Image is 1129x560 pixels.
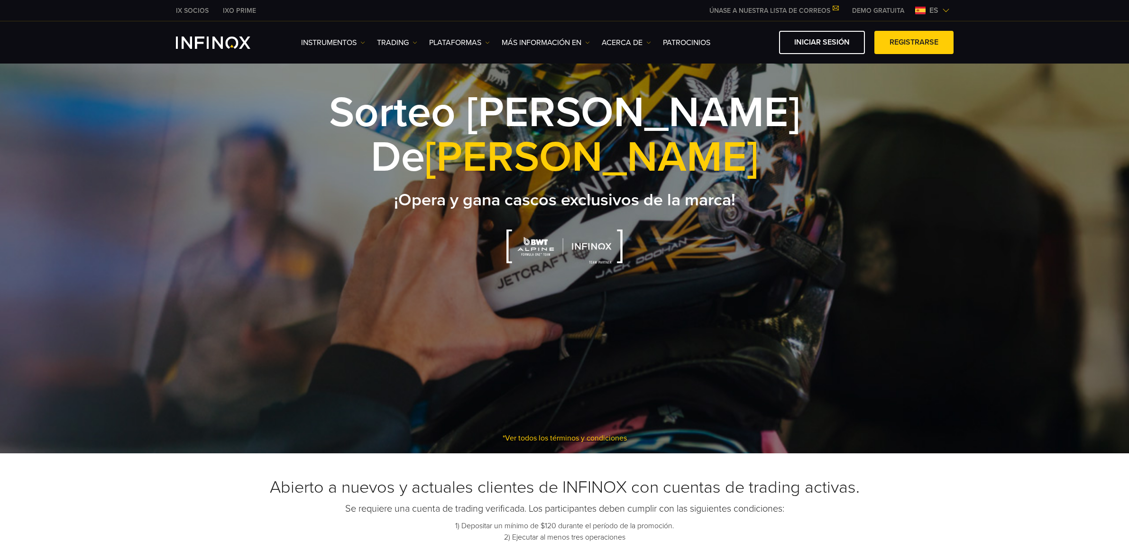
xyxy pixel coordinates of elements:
a: TRADING [377,37,417,48]
a: INFINOX Logo [176,37,273,49]
a: INFINOX [169,6,216,16]
span: [PERSON_NAME] [425,131,758,183]
a: Iniciar sesión [779,31,865,54]
span: es [926,5,942,16]
a: Instrumentos [301,37,365,48]
p: Se requiere una cuenta de trading verificada. Los participantes deben cumplir con las siguientes ... [233,502,897,515]
strong: ¡Opera y gana cascos exclusivos de la marca! [394,190,735,210]
p: 1) Depositar un mínimo de $120 durante el período de la promoción. 2) Ejecutar al menos tres oper... [233,520,897,543]
a: Registrarse [874,31,954,54]
a: INFINOX MENU [845,6,911,16]
h2: Abierto a nuevos y actuales clientes de INFINOX con cuentas de trading activas. [233,477,897,498]
a: ACERCA DE [602,37,651,48]
a: INFINOX [216,6,263,16]
strong: Sorteo [PERSON_NAME] de [329,87,800,184]
a: Patrocinios [663,37,710,48]
span: *Ver todos los términos y condiciones [503,433,627,443]
a: *Ver todos los términos y condiciones [503,432,627,444]
a: Más información en [502,37,590,48]
a: PLATAFORMAS [429,37,490,48]
a: ÚNASE A NUESTRA LISTA DE CORREOS [702,7,845,15]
